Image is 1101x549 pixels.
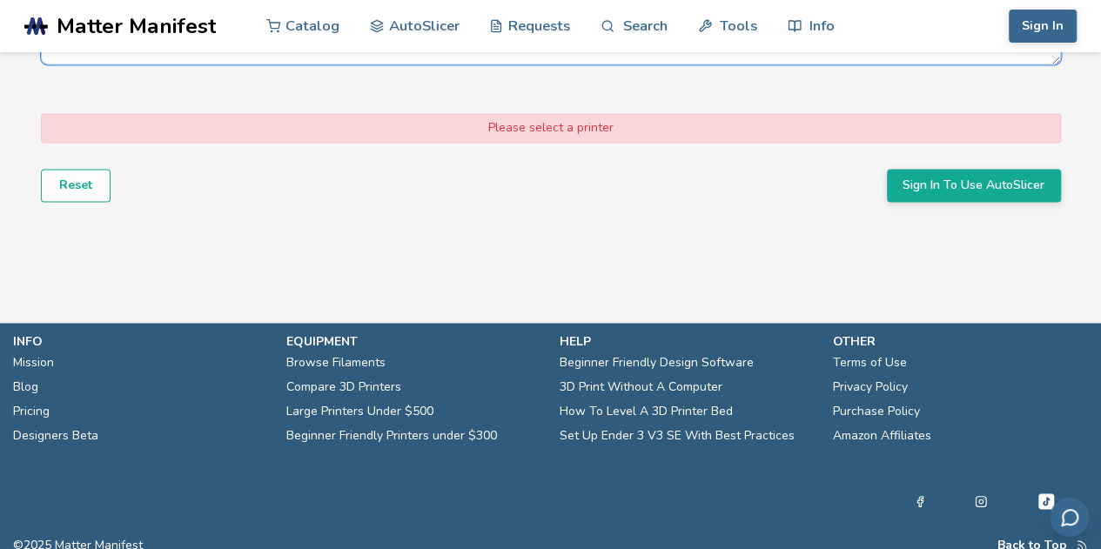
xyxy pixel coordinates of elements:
a: Set Up Ender 3 V3 SE With Best Practices [560,423,795,447]
a: Browse Filaments [286,350,386,374]
a: Mission [13,350,54,374]
button: Sign In [1009,10,1077,43]
button: Sign In To Use AutoSlicer [887,169,1061,202]
a: Terms of Use [832,350,906,374]
a: 3D Print Without A Computer [560,374,722,398]
button: Reset [41,169,111,202]
a: Compare 3D Printers [286,374,401,398]
a: Tiktok [1036,491,1057,512]
a: Beginner Friendly Printers under $300 [286,423,497,447]
a: Facebook [914,491,926,512]
button: Send feedback via email [1050,498,1089,537]
a: Large Printers Under $500 [286,398,433,423]
a: Pricing [13,398,50,423]
p: other [832,331,1088,350]
a: Amazon Affiliates [832,423,930,447]
a: Purchase Policy [832,398,919,423]
p: info [13,331,269,350]
a: How To Level A 3D Printer Bed [560,398,733,423]
p: help [560,331,816,350]
a: Privacy Policy [832,374,907,398]
a: Designers Beta [13,423,98,447]
div: Please select a printer [41,113,1061,143]
p: equipment [286,331,542,350]
span: Matter Manifest [57,14,216,38]
a: Beginner Friendly Design Software [560,350,754,374]
a: Blog [13,374,38,398]
a: Instagram [975,491,987,512]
